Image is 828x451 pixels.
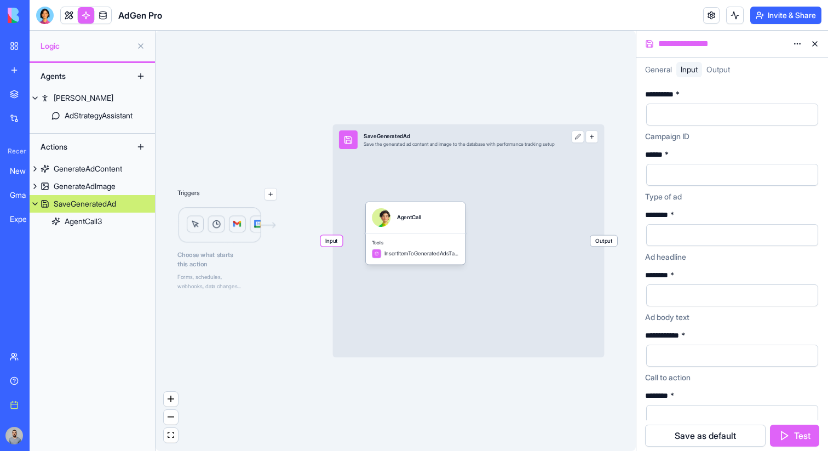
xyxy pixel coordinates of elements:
[41,41,132,52] span: Logic
[397,214,422,221] div: AgentCall
[164,392,178,407] button: zoom in
[372,239,459,246] span: Tools
[645,252,819,262] div: Ad headline
[364,141,554,147] div: Save the generated ad content and image to the database with performance tracking setup
[30,107,155,124] a: AdStrategyAssistant
[65,216,102,227] div: AgentCall3
[3,147,26,156] span: Recent
[30,89,155,107] a: [PERSON_NAME]
[590,236,617,247] span: Output
[164,428,178,443] button: fit view
[35,67,123,85] div: Agents
[645,191,819,202] div: Type of ad
[30,160,155,178] a: GenerateAdContent
[770,425,819,447] button: Test
[10,190,41,201] div: Gmail AI Assistant
[645,312,819,323] div: Ad body text
[118,9,162,22] h1: AdGen Pro
[321,236,343,247] span: Input
[177,250,277,269] span: Choose what starts this action
[65,110,133,121] div: AdStrategyAssistant
[30,213,155,230] a: AgentCall3
[177,163,277,291] div: TriggersLogicChoose what startsthis actionForms, schedules,webhooks, data changes...
[177,273,241,289] span: Forms, schedules, webhooks, data changes...
[30,178,155,195] a: GenerateAdImage
[54,93,113,104] div: [PERSON_NAME]
[333,124,605,358] div: InputSaveGeneratedAdSave the generated ad content and image to the database with performance trac...
[164,410,178,425] button: zoom out
[3,208,47,230] a: Expense Tracker
[706,65,730,74] span: Output
[8,8,76,23] img: logo
[645,131,819,142] div: Campaign ID
[645,65,672,74] span: General
[384,250,459,258] span: InsertItemToGeneratedAdsTable
[750,7,821,24] button: Invite & Share
[10,165,41,176] div: New App
[54,163,122,174] div: GenerateAdContent
[5,427,23,444] img: image_123650291_bsq8ao.jpg
[177,207,277,244] img: Logic
[3,160,47,182] a: New App
[54,198,116,209] div: SaveGeneratedAd
[35,138,123,156] div: Actions
[681,65,698,74] span: Input
[645,372,819,383] div: Call to action
[30,195,155,213] a: SaveGeneratedAd
[3,184,47,206] a: Gmail AI Assistant
[54,181,116,192] div: GenerateAdImage
[366,202,465,265] div: AgentCallToolsInsertItemToGeneratedAdsTable
[645,425,766,447] button: Save as default
[177,188,199,201] p: Triggers
[10,214,41,225] div: Expense Tracker
[364,132,554,140] div: SaveGeneratedAd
